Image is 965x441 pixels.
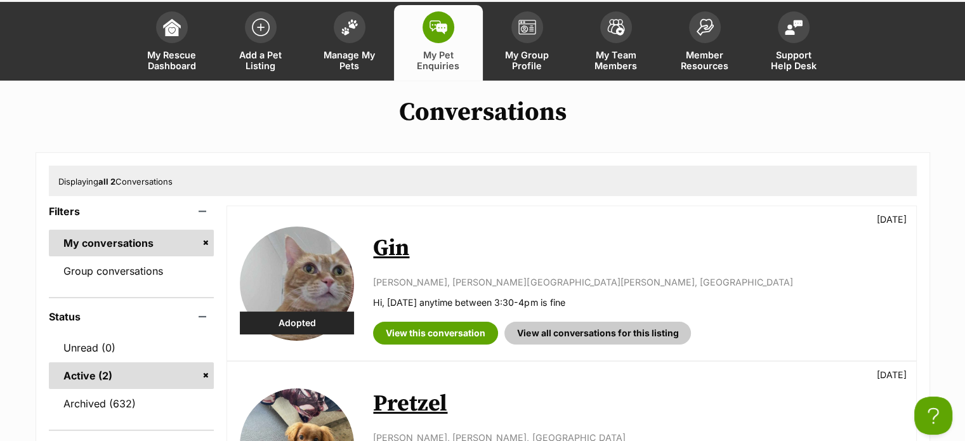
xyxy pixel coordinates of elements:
[49,334,214,361] a: Unread (0)
[914,397,952,435] iframe: Help Scout Beacon - Open
[765,49,822,71] span: Support Help Desk
[499,49,556,71] span: My Group Profile
[128,5,216,81] a: My Rescue Dashboard
[373,390,447,418] a: Pretzel
[410,49,467,71] span: My Pet Enquiries
[216,5,305,81] a: Add a Pet Listing
[49,390,214,417] a: Archived (632)
[588,49,645,71] span: My Team Members
[240,227,354,341] img: Gin
[373,322,498,345] a: View this conversation
[749,5,838,81] a: Support Help Desk
[785,20,803,35] img: help-desk-icon-fdf02630f3aa405de69fd3d07c3f3aa587a6932b1a1747fa1d2bba05be0121f9.svg
[430,20,447,34] img: pet-enquiries-icon-7e3ad2cf08bfb03b45e93fb7055b45f3efa6380592205ae92323e6603595dc1f.svg
[607,19,625,36] img: team-members-icon-5396bd8760b3fe7c0b43da4ab00e1e3bb1a5d9ba89233759b79545d2d3fc5d0d.svg
[49,311,214,322] header: Status
[49,230,214,256] a: My conversations
[676,49,733,71] span: Member Resources
[394,5,483,81] a: My Pet Enquiries
[58,176,173,187] span: Displaying Conversations
[373,275,903,289] p: [PERSON_NAME], [PERSON_NAME][GEOGRAPHIC_DATA][PERSON_NAME], [GEOGRAPHIC_DATA]
[143,49,200,71] span: My Rescue Dashboard
[49,362,214,389] a: Active (2)
[240,312,354,334] div: Adopted
[696,18,714,36] img: member-resources-icon-8e73f808a243e03378d46382f2149f9095a855e16c252ad45f914b54edf8863c.svg
[232,49,289,71] span: Add a Pet Listing
[163,18,181,36] img: dashboard-icon-eb2f2d2d3e046f16d808141f083e7271f6b2e854fb5c12c21221c1fb7104beca.svg
[321,49,378,71] span: Manage My Pets
[518,20,536,35] img: group-profile-icon-3fa3cf56718a62981997c0bc7e787c4b2cf8bcc04b72c1350f741eb67cf2f40e.svg
[373,234,409,263] a: Gin
[252,18,270,36] img: add-pet-listing-icon-0afa8454b4691262ce3f59096e99ab1cd57d4a30225e0717b998d2c9b9846f56.svg
[341,19,358,36] img: manage-my-pets-icon-02211641906a0b7f246fdf0571729dbe1e7629f14944591b6c1af311fb30b64b.svg
[49,206,214,217] header: Filters
[504,322,691,345] a: View all conversations for this listing
[877,213,907,226] p: [DATE]
[483,5,572,81] a: My Group Profile
[877,368,907,381] p: [DATE]
[572,5,660,81] a: My Team Members
[305,5,394,81] a: Manage My Pets
[49,258,214,284] a: Group conversations
[98,176,115,187] strong: all 2
[660,5,749,81] a: Member Resources
[373,296,903,309] p: Hi, [DATE] anytime between 3:30-4pm is fine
